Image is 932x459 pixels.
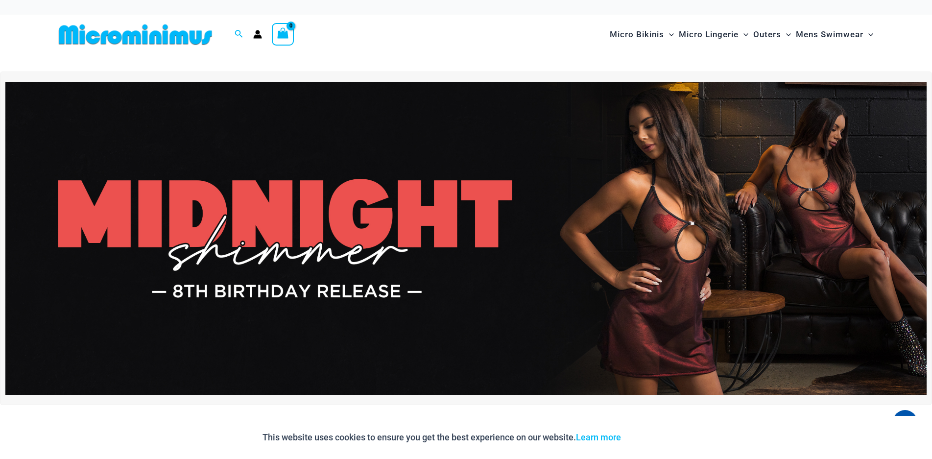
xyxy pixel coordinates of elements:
button: Accept [628,426,670,449]
span: Menu Toggle [664,22,674,47]
nav: Site Navigation [606,18,878,51]
span: Outers [753,22,781,47]
a: View Shopping Cart, empty [272,23,294,46]
img: Midnight Shimmer Red Dress [5,82,927,395]
a: Search icon link [235,28,243,41]
a: Account icon link [253,30,262,39]
span: Menu Toggle [739,22,748,47]
span: Menu Toggle [863,22,873,47]
span: Mens Swimwear [796,22,863,47]
a: OutersMenu ToggleMenu Toggle [751,20,793,49]
a: Micro BikinisMenu ToggleMenu Toggle [607,20,676,49]
img: MM SHOP LOGO FLAT [55,24,216,46]
a: Mens SwimwearMenu ToggleMenu Toggle [793,20,876,49]
a: Micro LingerieMenu ToggleMenu Toggle [676,20,751,49]
p: This website uses cookies to ensure you get the best experience on our website. [263,430,621,445]
a: Learn more [576,432,621,442]
span: Micro Bikinis [610,22,664,47]
span: Menu Toggle [781,22,791,47]
span: Micro Lingerie [679,22,739,47]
